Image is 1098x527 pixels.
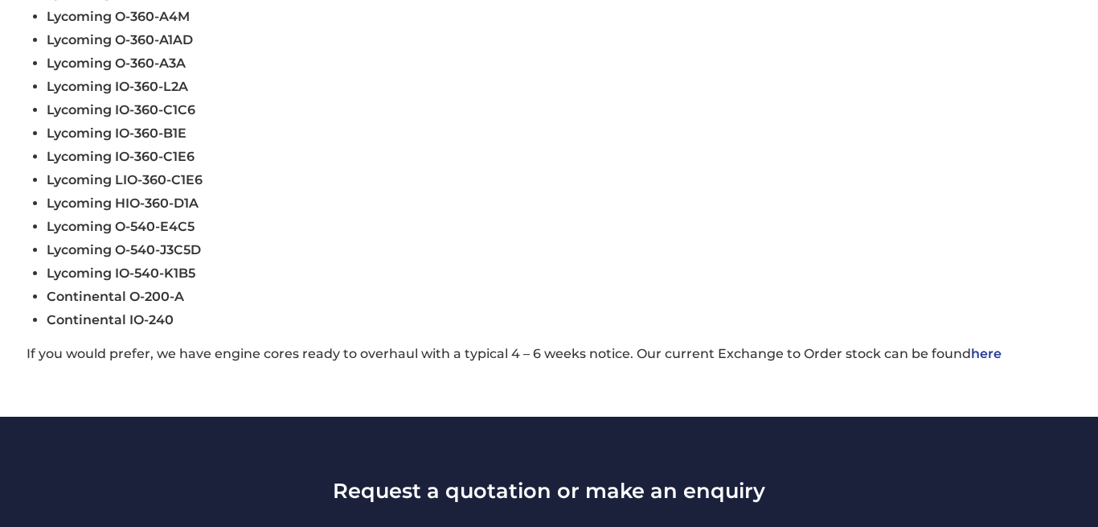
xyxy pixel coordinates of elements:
[47,56,186,71] span: Lycoming O-360-A3A
[47,242,201,257] span: Lycoming O-540-J3C5D
[47,79,188,94] span: Lycoming IO-360-L2A
[27,344,1071,364] p: If you would prefer, we have engine cores ready to overhaul with a typical 4 – 6 weeks notice. Ou...
[47,219,195,234] span: Lycoming O-540-E4C5
[47,172,203,187] span: Lycoming LIO-360-C1E6
[47,32,193,47] span: Lycoming O-360-A1AD
[47,9,190,24] span: Lycoming O-360-A4M
[27,478,1071,503] h3: Request a quotation or make an enquiry
[47,289,184,304] span: Continental O-200-A
[47,126,186,141] span: Lycoming IO-360-B1E
[47,102,195,117] span: Lycoming IO-360-C1C6
[47,196,199,211] span: Lycoming HIO-360-D1A
[47,312,174,327] span: Continental IO-240
[47,266,195,281] span: Lycoming IO-540-K1B5
[47,149,195,164] span: Lycoming IO-360-C1E6
[971,346,1002,361] a: here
